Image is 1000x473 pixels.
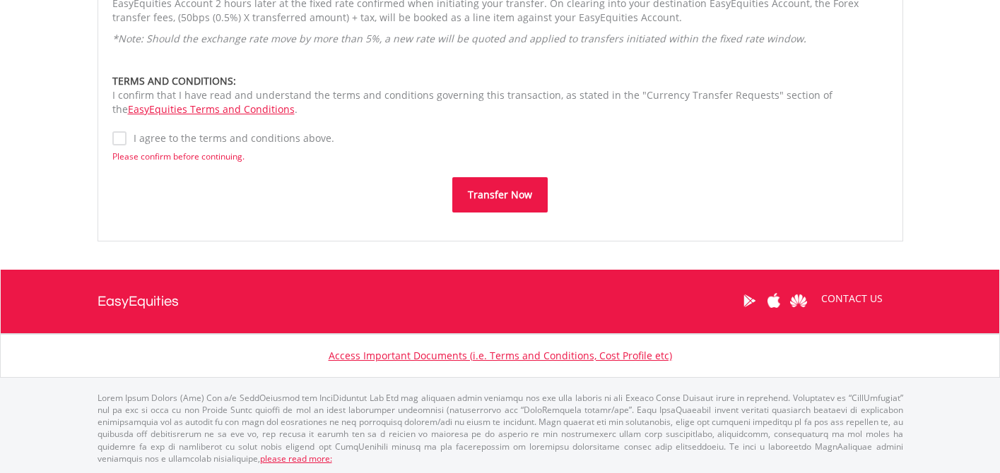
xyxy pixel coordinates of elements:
a: Google Play [737,279,762,323]
em: *Note: Should the exchange rate move by more than 5%, a new rate will be quoted and applied to tr... [112,32,806,45]
label: I agree to the terms and conditions above. [127,131,334,145]
a: Huawei [787,279,811,323]
div: I confirm that I have read and understand the terms and conditions governing this transaction, as... [112,74,888,116]
a: EasyEquities Terms and Conditions [128,102,295,116]
span: Please confirm before continuing. [112,150,245,162]
a: Apple [762,279,787,323]
a: please read more: [260,453,332,465]
div: TERMS AND CONDITIONS: [112,74,888,88]
a: CONTACT US [811,279,893,318]
p: Lorem Ipsum Dolors (Ame) Con a/e SeddOeiusmod tem InciDiduntut Lab Etd mag aliquaen admin veniamq... [98,392,903,465]
a: Access Important Documents (i.e. Terms and Conditions, Cost Profile etc) [329,349,672,362]
a: EasyEquities [98,270,179,333]
button: Transfer Now [452,177,548,212]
